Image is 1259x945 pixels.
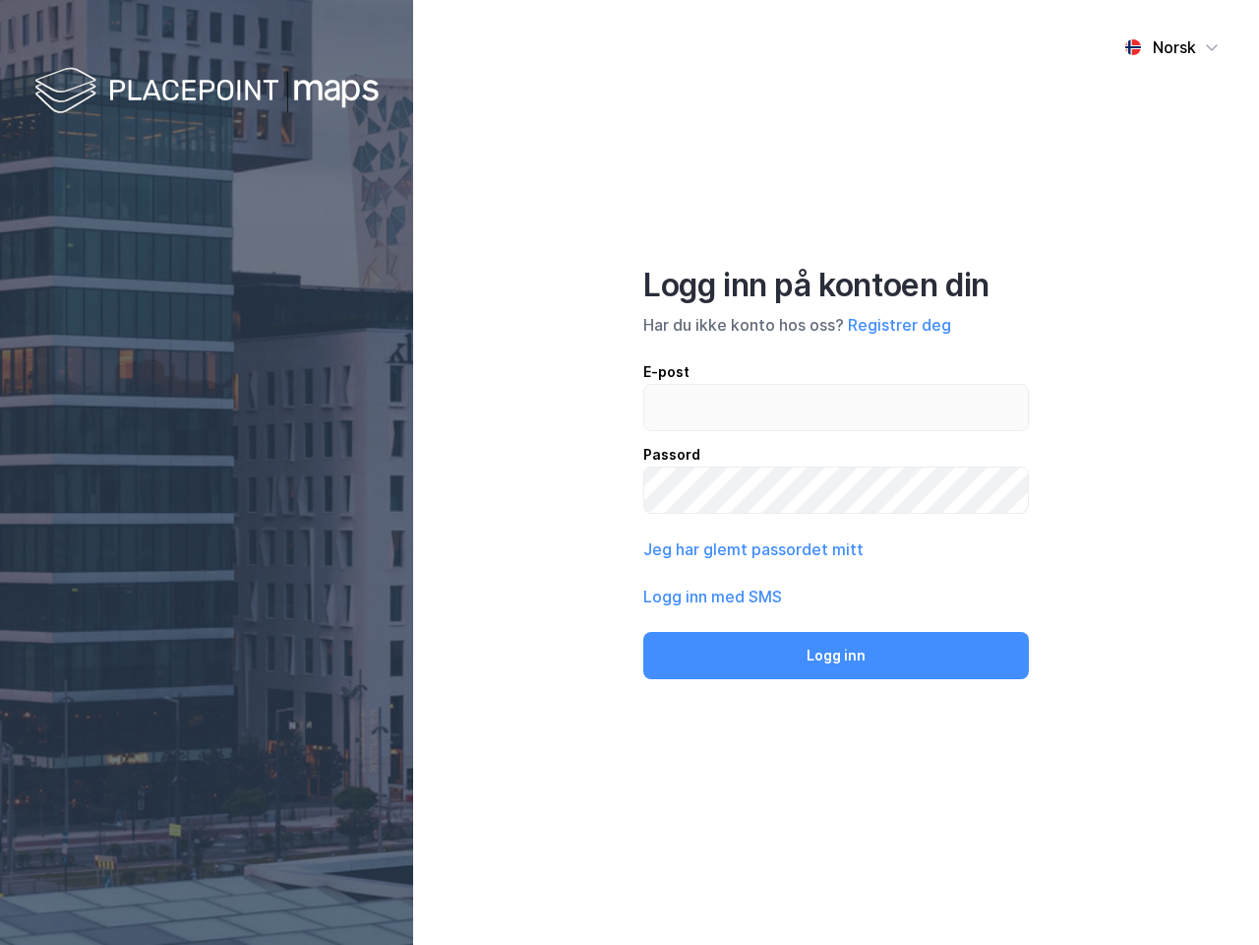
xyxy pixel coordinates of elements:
div: Norsk [1153,35,1196,59]
button: Logg inn med SMS [643,585,782,608]
img: logo-white.f07954bde2210d2a523dddb988cd2aa7.svg [34,63,379,121]
div: Har du ikke konto hos oss? [643,313,1029,337]
button: Jeg har glemt passordet mitt [643,537,864,561]
div: Passord [643,443,1029,467]
iframe: Chat Widget [1161,850,1259,945]
div: E-post [643,360,1029,384]
div: Logg inn på kontoen din [643,266,1029,305]
button: Registrer deg [848,313,951,337]
button: Logg inn [643,632,1029,679]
